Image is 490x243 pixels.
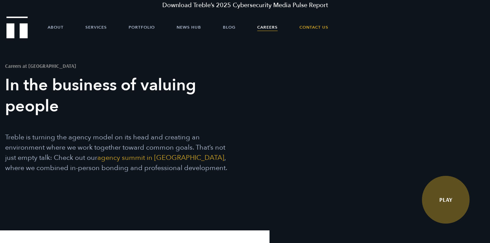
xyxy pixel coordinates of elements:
[257,17,278,37] a: Careers
[5,132,233,173] p: Treble is turning the agency model on its head and creating an environment where we work together...
[177,17,201,37] a: News Hub
[85,17,107,37] a: Services
[48,17,64,37] a: About
[422,176,470,224] a: Watch Video
[7,17,27,38] a: Treble Homepage
[97,153,224,162] a: agency summit in [GEOGRAPHIC_DATA]
[5,63,233,69] h1: Careers at [GEOGRAPHIC_DATA]
[6,16,28,38] img: Treble logo
[299,17,328,37] a: Contact Us
[5,75,233,117] h3: In the business of valuing people
[129,17,155,37] a: Portfolio
[223,17,235,37] a: Blog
